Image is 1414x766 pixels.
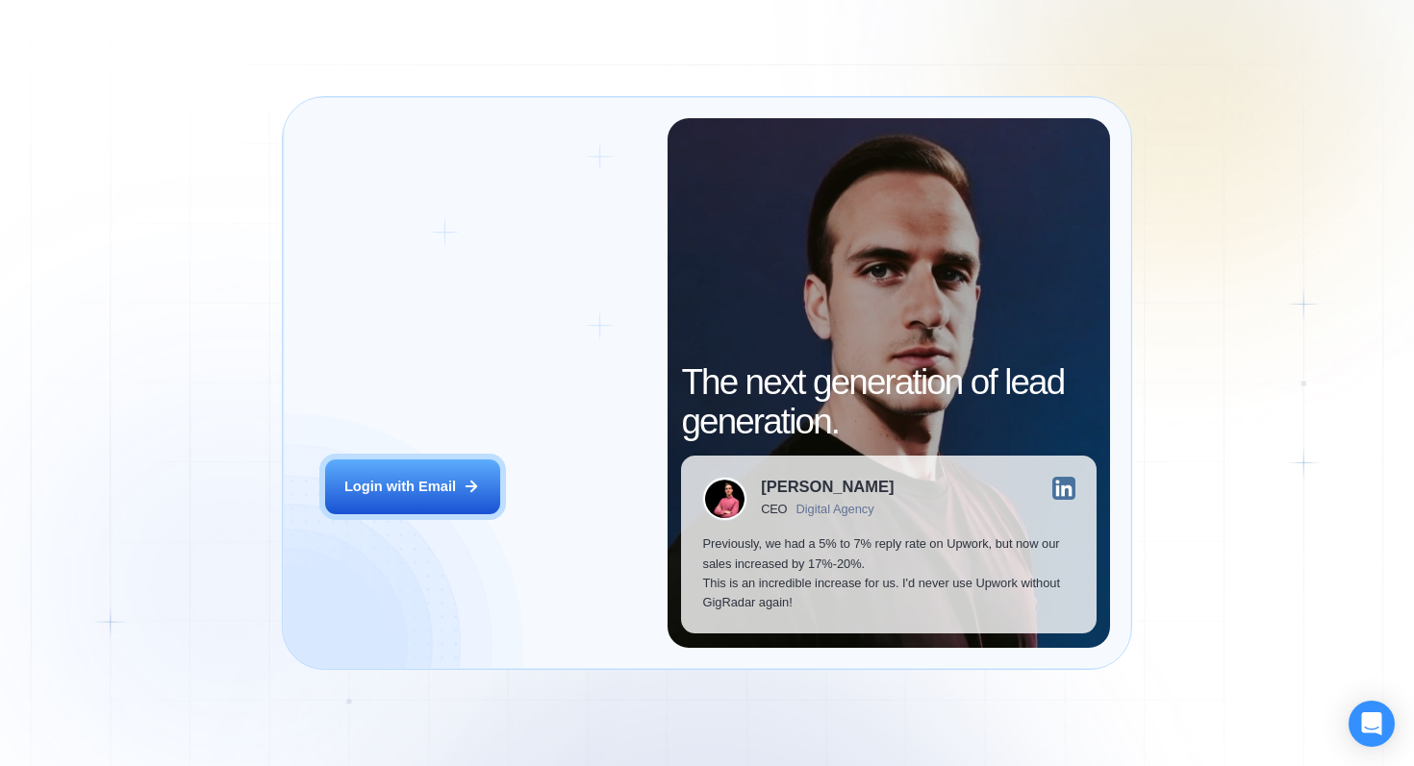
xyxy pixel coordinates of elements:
[344,477,456,496] div: Login with Email
[702,534,1074,612] p: Previously, we had a 5% to 7% reply rate on Upwork, but now our sales increased by 17%-20%. This ...
[796,503,874,517] div: Digital Agency
[1349,701,1395,747] div: Open Intercom Messenger
[761,480,894,496] div: [PERSON_NAME]
[681,363,1096,441] h2: The next generation of lead generation.
[325,459,500,514] button: Login with Email
[761,503,787,517] div: CEO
